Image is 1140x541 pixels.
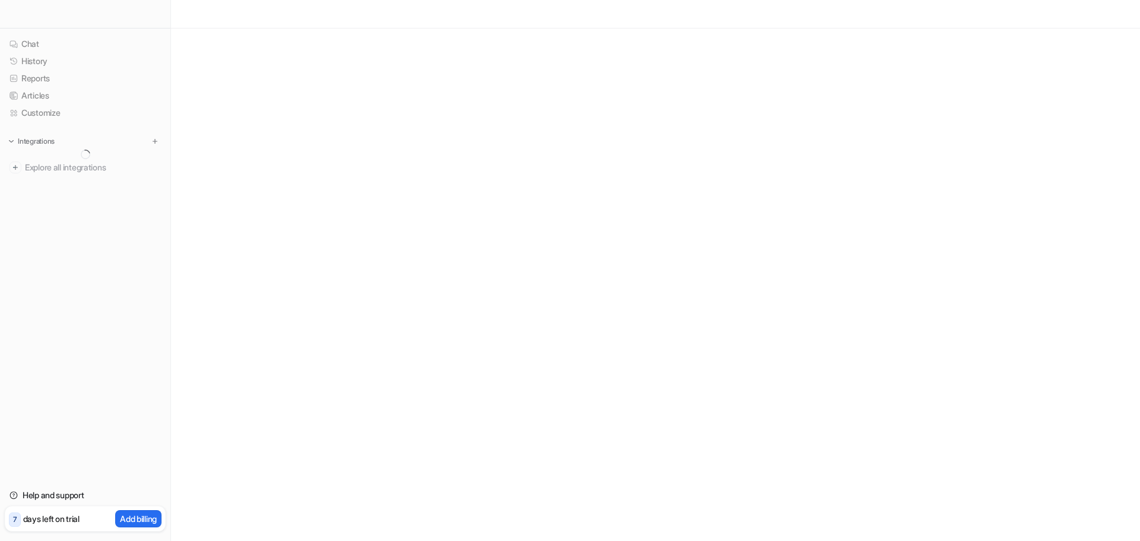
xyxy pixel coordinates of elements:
[18,137,55,146] p: Integrations
[5,87,166,104] a: Articles
[151,137,159,145] img: menu_add.svg
[120,512,157,525] p: Add billing
[23,512,80,525] p: days left on trial
[5,36,166,52] a: Chat
[5,135,58,147] button: Integrations
[5,70,166,87] a: Reports
[5,53,166,69] a: History
[7,137,15,145] img: expand menu
[5,487,166,504] a: Help and support
[5,159,166,176] a: Explore all integrations
[5,105,166,121] a: Customize
[25,158,161,177] span: Explore all integrations
[115,510,161,527] button: Add billing
[9,162,21,173] img: explore all integrations
[13,514,17,525] p: 7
